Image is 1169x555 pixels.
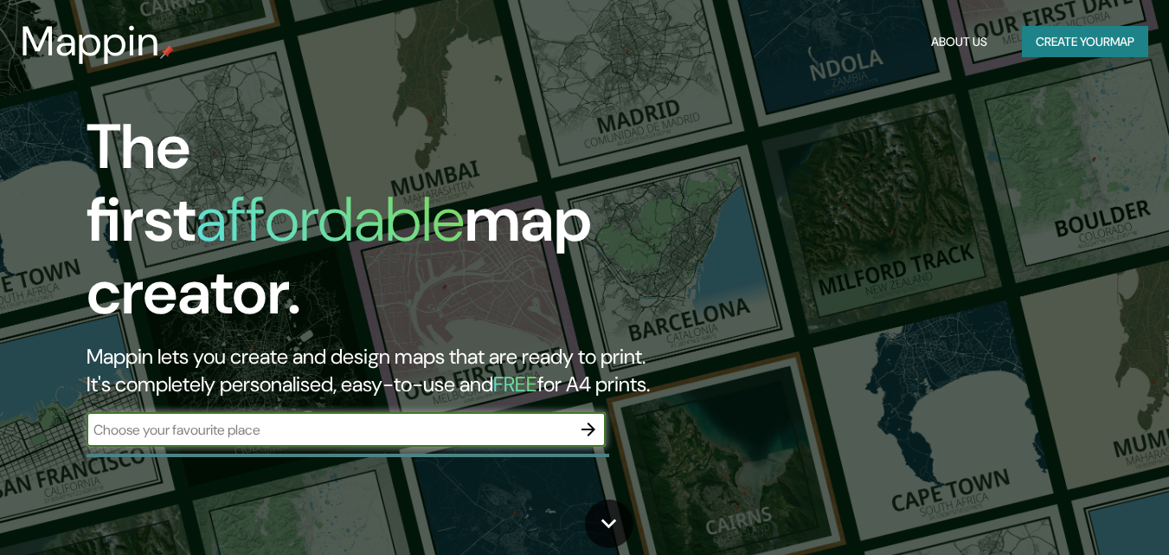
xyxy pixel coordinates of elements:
[87,420,571,440] input: Choose your favourite place
[87,111,671,343] h1: The first map creator.
[1022,26,1148,58] button: Create yourmap
[196,179,465,260] h1: affordable
[493,371,537,397] h5: FREE
[160,45,174,59] img: mappin-pin
[21,17,160,66] h3: Mappin
[87,343,671,398] h2: Mappin lets you create and design maps that are ready to print. It's completely personalised, eas...
[924,26,994,58] button: About Us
